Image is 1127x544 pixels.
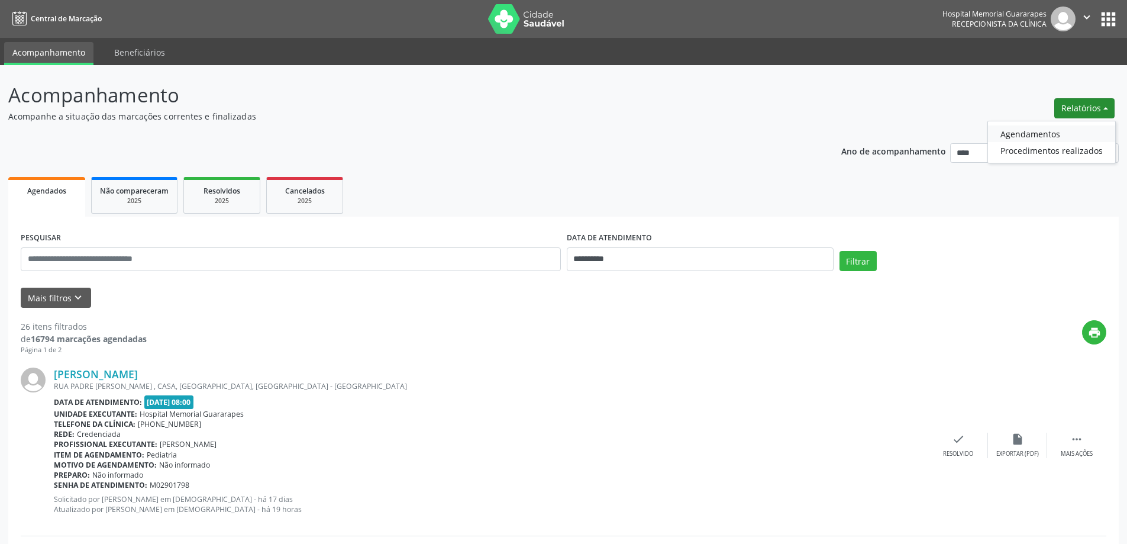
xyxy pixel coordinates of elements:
[54,429,75,439] b: Rede:
[31,333,147,345] strong: 16794 marcações agendadas
[285,186,325,196] span: Cancelados
[4,42,93,65] a: Acompanhamento
[192,197,251,205] div: 2025
[567,229,652,247] label: DATA DE ATENDIMENTO
[72,291,85,304] i: keyboard_arrow_down
[1076,7,1098,31] button: 
[1054,98,1115,118] button: Relatórios
[54,460,157,470] b: Motivo de agendamento:
[21,320,147,333] div: 26 itens filtrados
[92,470,143,480] span: Não informado
[839,251,877,271] button: Filtrar
[21,229,61,247] label: PESQUISAR
[988,125,1115,142] a: Agendamentos
[952,19,1047,29] span: Recepcionista da clínica
[150,480,189,490] span: M02901798
[21,345,147,355] div: Página 1 de 2
[988,142,1115,159] a: Procedimentos realizados
[138,419,201,429] span: [PHONE_NUMBER]
[21,333,147,345] div: de
[54,368,138,381] a: [PERSON_NAME]
[27,186,66,196] span: Agendados
[31,14,102,24] span: Central de Marcação
[54,480,147,490] b: Senha de atendimento:
[21,368,46,392] img: img
[996,450,1039,458] div: Exportar (PDF)
[159,460,210,470] span: Não informado
[54,409,137,419] b: Unidade executante:
[106,42,173,63] a: Beneficiários
[8,110,786,123] p: Acompanhe a situação das marcações correntes e finalizadas
[1098,9,1119,30] button: apps
[1070,433,1083,446] i: 
[942,9,1047,19] div: Hospital Memorial Guararapes
[77,429,121,439] span: Credenciada
[1082,320,1106,345] button: print
[54,439,157,449] b: Profissional executante:
[21,288,91,308] button: Mais filtroskeyboard_arrow_down
[8,81,786,110] p: Acompanhamento
[54,397,142,407] b: Data de atendimento:
[1088,326,1101,339] i: print
[54,381,929,391] div: RUA PADRE [PERSON_NAME] , CASA, [GEOGRAPHIC_DATA], [GEOGRAPHIC_DATA] - [GEOGRAPHIC_DATA]
[1051,7,1076,31] img: img
[100,197,169,205] div: 2025
[1080,11,1093,24] i: 
[943,450,973,458] div: Resolvido
[100,186,169,196] span: Não compareceram
[54,494,929,514] p: Solicitado por [PERSON_NAME] em [DEMOGRAPHIC_DATA] - há 17 dias Atualizado por [PERSON_NAME] em [...
[841,143,946,158] p: Ano de acompanhamento
[1011,433,1024,446] i: insert_drive_file
[8,9,102,28] a: Central de Marcação
[204,186,240,196] span: Resolvidos
[147,450,177,460] span: Pediatria
[987,121,1116,163] ul: Relatórios
[1061,450,1093,458] div: Mais ações
[54,470,90,480] b: Preparo:
[144,395,194,409] span: [DATE] 08:00
[54,450,144,460] b: Item de agendamento:
[54,419,135,429] b: Telefone da clínica:
[160,439,217,449] span: [PERSON_NAME]
[952,433,965,446] i: check
[140,409,244,419] span: Hospital Memorial Guararapes
[275,197,334,205] div: 2025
